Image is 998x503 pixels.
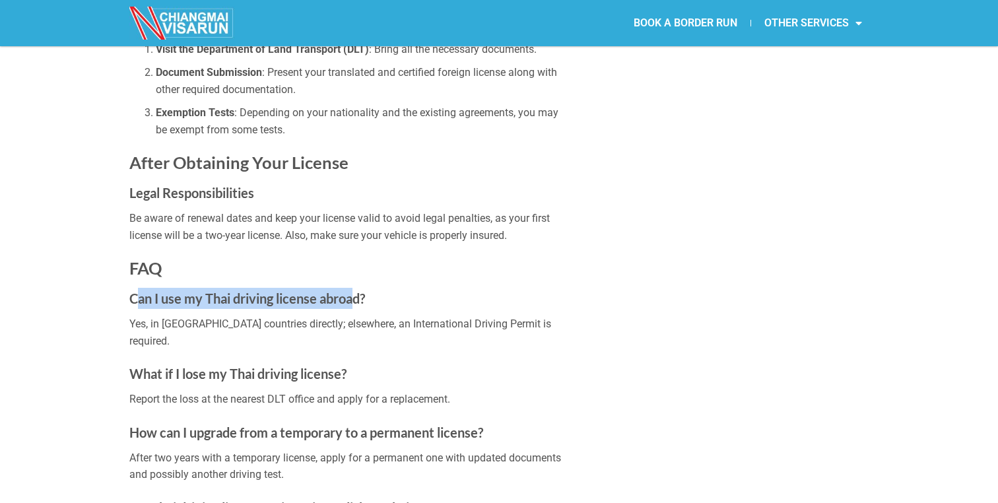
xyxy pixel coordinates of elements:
li: : Present your translated and certified foreign license along with other required documentation. [156,64,568,98]
strong: Can I use my Thai driving license abroad? [129,290,365,306]
strong: Visit the Department of Land Transport (DLT) [156,43,369,55]
li: : Bring all the necessary documents. [156,41,568,58]
p: Yes, in [GEOGRAPHIC_DATA] countries directly; elsewhere, an International Driving Permit is requi... [129,316,568,349]
p: After two years with a temporary license, apply for a permanent one with updated documents and po... [129,450,568,483]
p: Report the loss at the nearest DLT office and apply for a replacement. [129,391,568,408]
a: BOOK A BORDER RUN [620,8,750,38]
h2: After Obtaining Your License [129,152,568,174]
strong: What if I lose my Thai driving license? [129,366,347,382]
strong: How can I upgrade from a temporary to a permanent license? [129,424,483,440]
nav: Menu [499,8,875,38]
h2: FAQ [129,257,568,279]
a: OTHER SERVICES [751,8,875,38]
strong: Exemption Tests [156,106,234,119]
p: Be aware of renewal dates and keep your license valid to avoid legal penalties, as your first lic... [129,210,568,244]
li: : Depending on your nationality and the existing agreements, you may be exempt from some tests. [156,104,568,138]
strong: Document Submission [156,66,262,79]
h3: Legal Responsibilities [129,182,568,203]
